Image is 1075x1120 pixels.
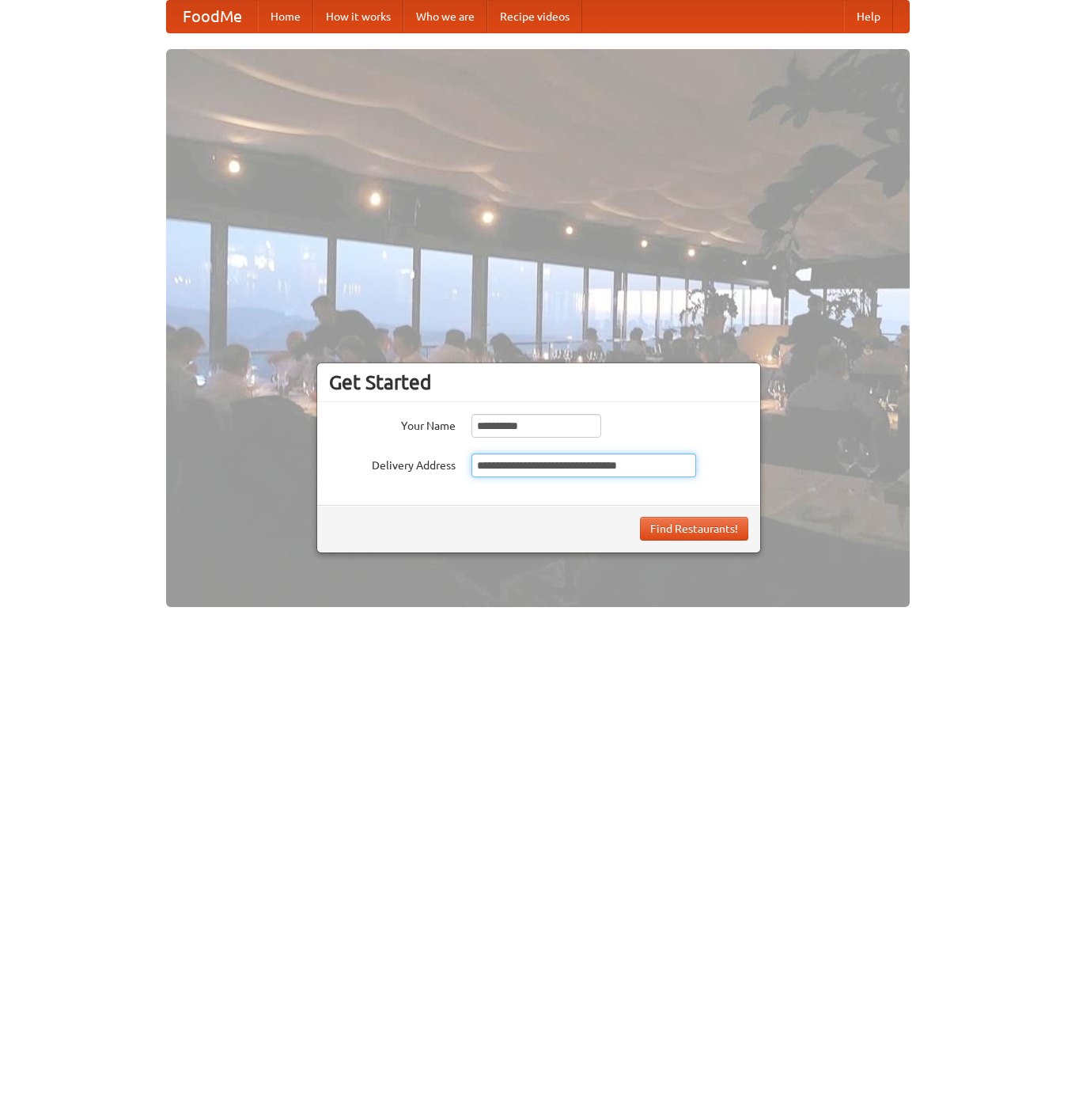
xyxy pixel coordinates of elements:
label: Your Name [329,414,456,434]
label: Delivery Address [329,454,456,473]
a: How it works [313,1,403,32]
a: Home [258,1,313,32]
a: FoodMe [167,1,258,32]
a: Who we are [403,1,487,32]
button: Find Restaurants! [640,517,748,541]
a: Recipe videos [487,1,582,32]
a: Help [844,1,893,32]
h3: Get Started [329,370,748,394]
